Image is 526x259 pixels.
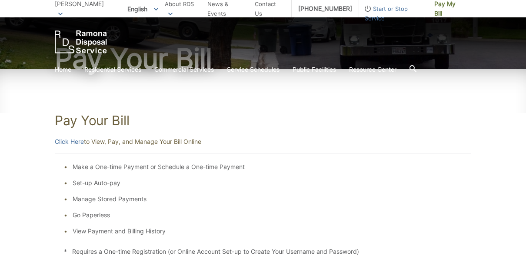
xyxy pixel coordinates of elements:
[55,137,471,146] p: to View, Pay, and Manage Your Bill Online
[64,247,462,256] p: * Requires a One-time Registration (or Online Account Set-up to Create Your Username and Password)
[55,65,71,74] a: Home
[73,162,462,172] li: Make a One-time Payment or Schedule a One-time Payment
[73,210,462,220] li: Go Paperless
[73,178,462,188] li: Set-up Auto-pay
[154,65,214,74] a: Commercial Services
[55,137,84,146] a: Click Here
[293,65,336,74] a: Public Facilities
[227,65,280,74] a: Service Schedules
[55,30,107,53] a: EDCD logo. Return to the homepage.
[55,113,471,128] h1: Pay Your Bill
[349,65,396,74] a: Resource Center
[121,2,165,16] span: English
[73,226,462,236] li: View Payment and Billing History
[84,65,141,74] a: Residential Services
[73,194,462,204] li: Manage Stored Payments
